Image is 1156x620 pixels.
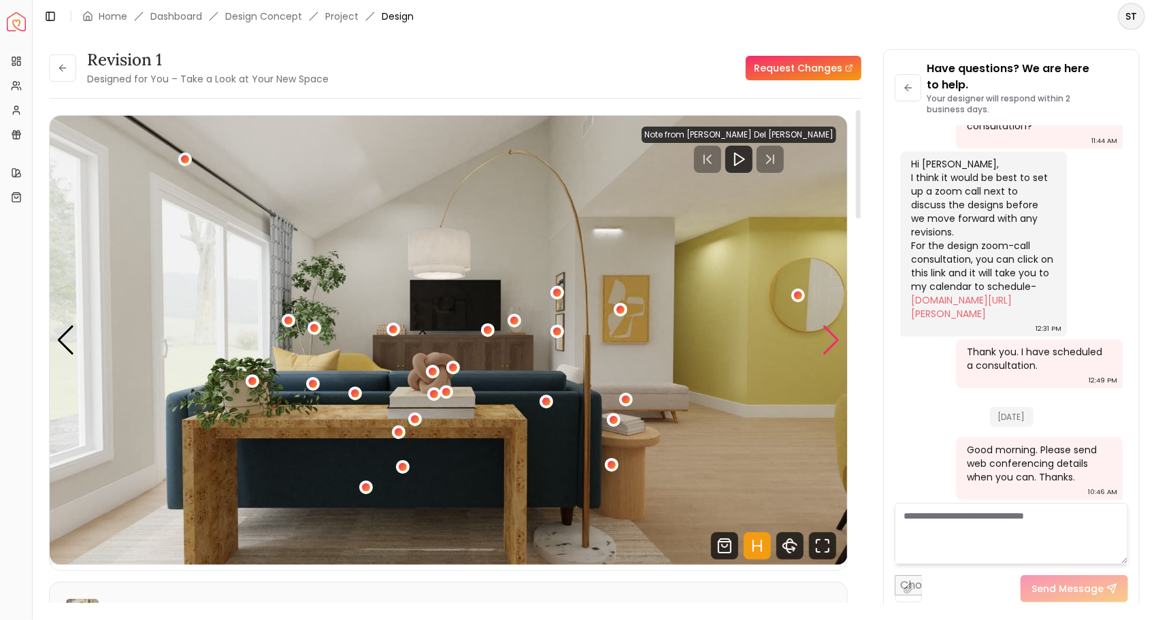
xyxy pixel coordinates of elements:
[1036,322,1061,336] div: 12:31 PM
[822,325,840,355] div: Next slide
[967,345,1109,372] div: Thank you. I have scheduled a consultation.
[1088,485,1117,499] div: 10:46 AM
[776,532,804,559] svg: 360 View
[99,10,127,23] a: Home
[56,325,75,355] div: Previous slide
[325,10,359,23] a: Project
[1119,4,1144,29] span: ST
[967,443,1109,484] div: Good morning. Please send web conferencing details when you can. Thanks.
[744,532,771,559] svg: Hotspots Toggle
[225,10,302,23] li: Design Concept
[711,532,738,559] svg: Shop Products from this design
[911,293,1012,321] a: [DOMAIN_NAME][URL][PERSON_NAME]
[746,56,861,80] a: Request Changes
[642,127,836,143] div: Note from [PERSON_NAME] Del [PERSON_NAME]
[990,407,1034,427] span: [DATE]
[87,49,329,71] h3: Revision 1
[927,93,1128,115] p: Your designer will respond within 2 business days.
[7,12,26,31] img: Spacejoy Logo
[927,61,1128,93] p: Have questions? We are here to help.
[50,116,847,565] div: Carousel
[382,10,414,23] span: Design
[87,72,329,86] small: Designed for You – Take a Look at Your New Space
[1089,374,1117,387] div: 12:49 PM
[50,116,848,565] div: 4 / 5
[82,10,414,23] nav: breadcrumb
[50,116,848,565] img: Design Render 4
[1118,3,1145,30] button: ST
[911,157,1053,321] div: Hi [PERSON_NAME], I think it would be best to set up a zoom call next to discuss the designs befo...
[1091,134,1117,148] div: 11:44 AM
[7,12,26,31] a: Spacejoy
[150,10,202,23] a: Dashboard
[809,532,836,559] svg: Fullscreen
[731,151,747,167] svg: Play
